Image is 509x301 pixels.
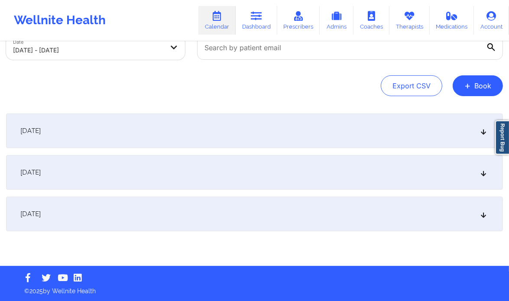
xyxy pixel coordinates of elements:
[453,75,503,96] button: +Book
[381,75,442,96] button: Export CSV
[495,120,509,155] a: Report Bug
[353,6,389,35] a: Coaches
[320,6,353,35] a: Admins
[13,41,163,60] div: [DATE] - [DATE]
[236,6,277,35] a: Dashboard
[464,83,471,88] span: +
[430,6,474,35] a: Medications
[20,210,41,218] span: [DATE]
[198,6,236,35] a: Calendar
[277,6,320,35] a: Prescribers
[20,168,41,177] span: [DATE]
[389,6,430,35] a: Therapists
[20,126,41,135] span: [DATE]
[18,281,491,295] p: © 2025 by Wellnite Health
[474,6,509,35] a: Account
[197,36,503,60] input: Search by patient email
